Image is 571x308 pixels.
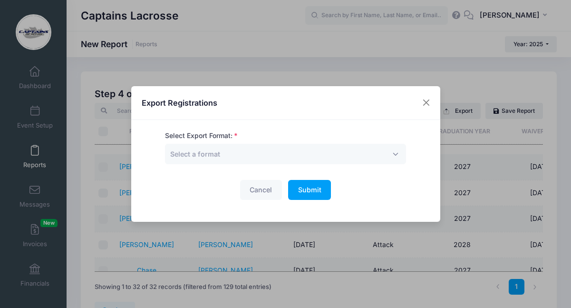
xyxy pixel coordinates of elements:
[165,131,238,141] label: Select Export Format:
[170,150,220,158] span: Select a format
[288,180,331,200] button: Submit
[240,180,282,200] button: Cancel
[417,94,435,111] button: Close
[165,144,406,164] span: Select a format
[170,149,220,159] span: Select a format
[142,97,217,109] h4: Export Registrations
[298,186,321,194] span: Submit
